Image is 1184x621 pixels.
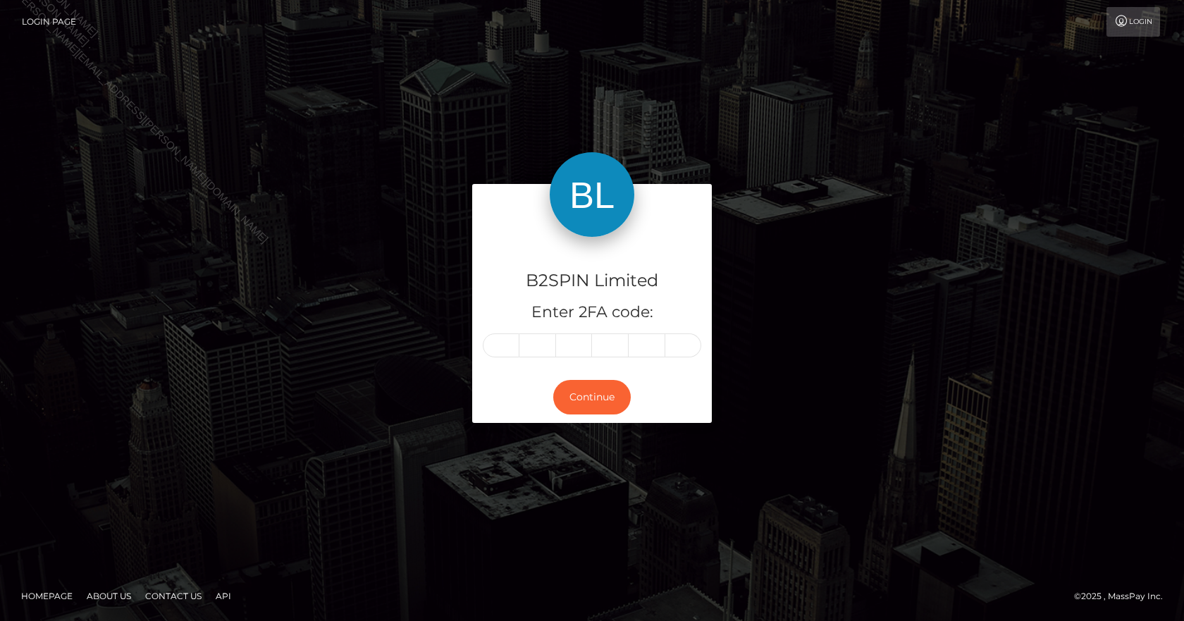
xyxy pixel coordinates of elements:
[550,152,634,237] img: B2SPIN Limited
[22,7,76,37] a: Login Page
[210,585,237,607] a: API
[483,302,701,324] h5: Enter 2FA code:
[16,585,78,607] a: Homepage
[553,380,631,414] button: Continue
[1074,589,1173,604] div: © 2025 , MassPay Inc.
[81,585,137,607] a: About Us
[483,269,701,293] h4: B2SPIN Limited
[1106,7,1160,37] a: Login
[140,585,207,607] a: Contact Us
